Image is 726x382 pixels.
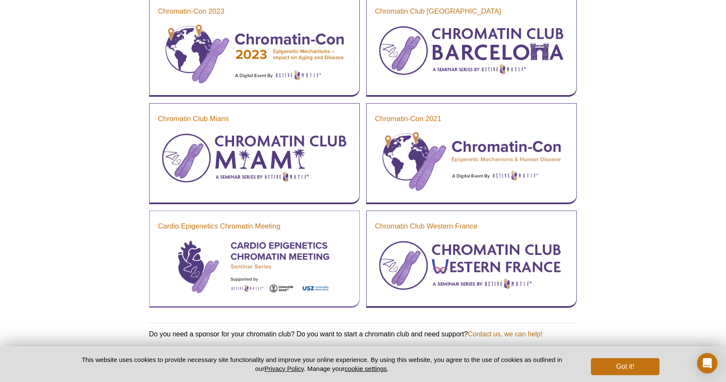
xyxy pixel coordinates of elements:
a: Cardio Epigenetics Chromatin Meeting [158,221,281,232]
img: Cardio Epigenetics Chromatin Meeting Seminar Series [158,238,351,295]
img: Chromatin Club Barcelona Seminar Series [375,23,568,78]
a: Privacy Policy [264,365,304,372]
img: Chromatin-Con Seminar Series [375,130,568,192]
a: Chromatin Club Western France [375,221,477,232]
button: Got it! [591,358,659,375]
p: This website uses cookies to provide necessary site functionality and improve your online experie... [67,355,577,373]
img: Chromatin Club Western France Seminar Series [375,238,568,293]
div: Open Intercom Messenger [697,353,717,373]
a: Chromatin Club [GEOGRAPHIC_DATA] [375,6,501,17]
img: Chromatin Club Miami Seminar Series [158,130,351,186]
p: Do you need a sponsor for your chromatin club? Do you want to start a chromatin club and need sup... [149,330,577,338]
a: Contact us, we can help! [468,330,542,338]
a: Chromatin-Con 2023 [158,6,225,17]
a: Chromatin Club Miami [158,114,229,124]
button: cookie settings [344,365,387,372]
a: Chromatin-Con 2021 [375,114,442,124]
img: Chromatin-Con 2023: Epigenetics of Aging [158,23,351,84]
